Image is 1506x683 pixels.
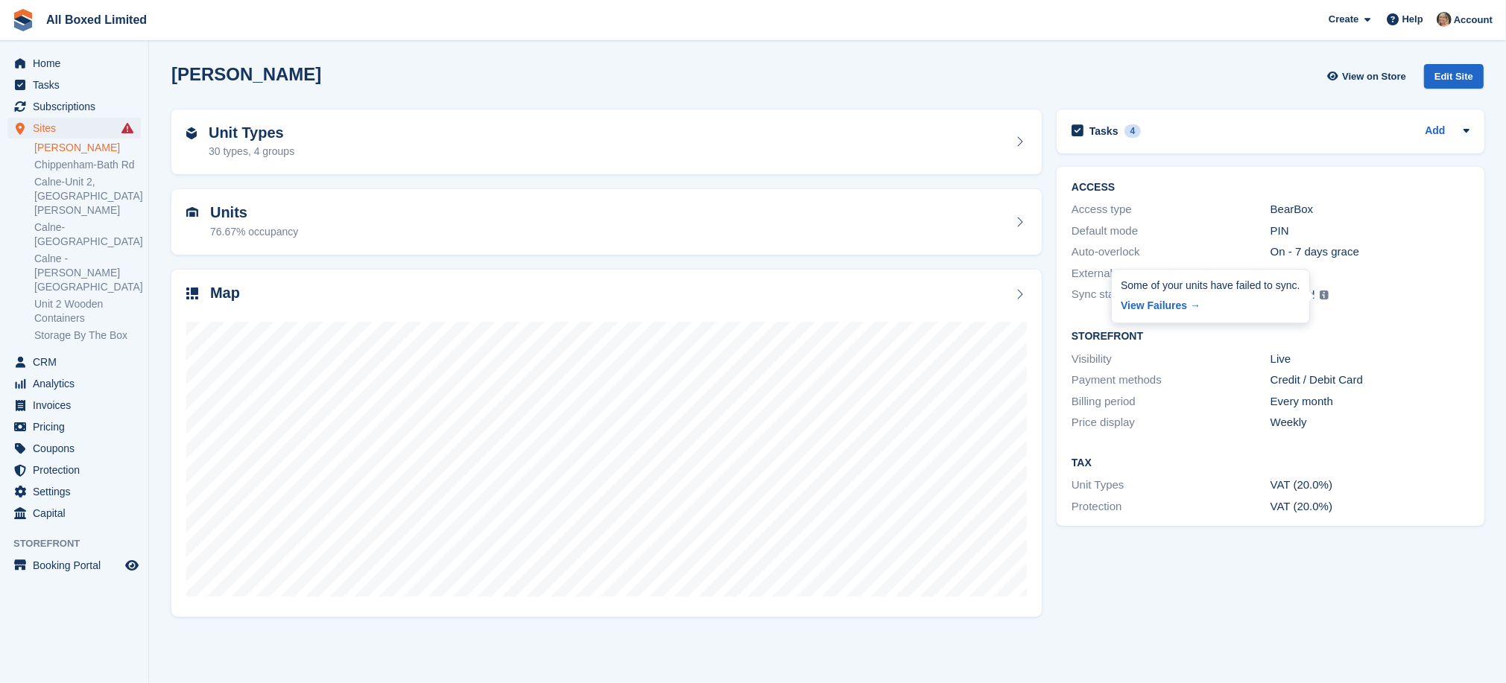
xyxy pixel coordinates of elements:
span: CRM [33,352,122,372]
div: 30 types, 4 groups [209,144,294,159]
span: Subscriptions [33,96,122,117]
a: View on Store [1325,64,1412,89]
a: View Failures → [1121,293,1300,314]
i: Smart entry sync failures have occurred [121,122,133,134]
h2: Unit Types [209,124,294,142]
a: menu [7,118,141,139]
a: menu [7,481,141,502]
a: menu [7,96,141,117]
span: Storefront [13,536,148,551]
h2: [PERSON_NAME] [171,64,321,84]
div: Live [1271,351,1469,368]
span: Account [1454,13,1493,28]
div: Visibility [1072,351,1271,368]
a: menu [7,503,141,524]
div: Sync status [1072,286,1271,305]
div: Price display [1072,414,1271,431]
a: Chippenham-Bath Rd [34,158,141,172]
a: Unit Types 30 types, 4 groups [171,109,1042,175]
div: Every month [1271,393,1469,410]
h2: Map [210,285,240,302]
div: 533 [1271,265,1469,282]
a: Calne-Unit 2, [GEOGRAPHIC_DATA][PERSON_NAME] [34,175,141,217]
img: stora-icon-8386f47178a22dfd0bd8f6a31ec36ba5ce8667c1dd55bd0f319d3a0aa187defe.svg [12,9,34,31]
span: Sites [33,118,122,139]
span: Coupons [33,438,122,459]
div: 4 [1124,124,1142,138]
a: Storage By The Box [34,328,141,343]
div: Protection [1072,498,1271,515]
a: Edit Site [1424,64,1484,95]
a: Add [1425,123,1445,140]
a: menu [7,395,141,416]
div: VAT (20.0%) [1271,477,1469,494]
div: Unit Types [1072,477,1271,494]
img: icon-info-grey-7440780725fd019a000dd9b08b2336e03edf1995a4989e88bcd33f0948082b44.svg [1320,290,1329,299]
div: On - 7 days grace [1271,244,1469,261]
a: [PERSON_NAME] [34,141,141,155]
div: Default mode [1072,223,1271,240]
h2: Tasks [1089,124,1119,138]
a: menu [7,438,141,459]
h2: Units [210,204,298,221]
div: External ID [1072,265,1271,282]
span: Invoices [33,395,122,416]
span: Booking Portal [33,555,122,576]
span: Home [33,53,122,74]
img: unit-icn-7be61d7bf1b0ce9d3e12c5938cc71ed9869f7b940bace4675aadf7bd6d80202e.svg [186,207,198,217]
span: Protection [33,460,122,480]
a: menu [7,460,141,480]
div: Edit Site [1424,64,1484,89]
div: VAT (20.0%) [1271,498,1469,515]
a: Map [171,270,1042,617]
a: menu [7,416,141,437]
h2: Tax [1072,457,1469,469]
img: map-icn-33ee37083ee616e46c38cad1a60f524a97daa1e2b2c8c0bc3eb3415660979fc1.svg [186,288,198,299]
img: Sandie Mills [1437,12,1452,27]
div: Billing period [1072,393,1271,410]
div: BearBox [1271,201,1469,218]
span: Settings [33,481,122,502]
span: Create [1329,12,1358,27]
span: Tasks [33,74,122,95]
div: Some of your units have failed to sync. [1121,279,1300,293]
a: Calne -[PERSON_NAME][GEOGRAPHIC_DATA] [34,252,141,294]
a: menu [7,373,141,394]
a: Unit 2 Wooden Containers [34,297,141,325]
span: Help [1402,12,1423,27]
a: Calne-[GEOGRAPHIC_DATA] [34,220,141,249]
span: Analytics [33,373,122,394]
a: Preview store [123,556,141,574]
div: PIN [1271,223,1469,240]
div: Weekly [1271,414,1469,431]
div: Credit / Debit Card [1271,372,1469,389]
a: menu [7,53,141,74]
div: Access type [1072,201,1271,218]
div: Payment methods [1072,372,1271,389]
div: 76.67% occupancy [210,224,298,240]
img: unit-type-icn-2b2737a686de81e16bb02015468b77c625bbabd49415b5ef34ead5e3b44a266d.svg [186,127,197,139]
a: menu [7,74,141,95]
h2: Storefront [1072,331,1469,343]
h2: ACCESS [1072,182,1469,194]
a: All Boxed Limited [40,7,153,32]
a: Units 76.67% occupancy [171,189,1042,255]
a: menu [7,555,141,576]
a: menu [7,352,141,372]
span: Capital [33,503,122,524]
div: Auto-overlock [1072,244,1271,261]
span: Pricing [33,416,122,437]
span: View on Store [1342,69,1406,84]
